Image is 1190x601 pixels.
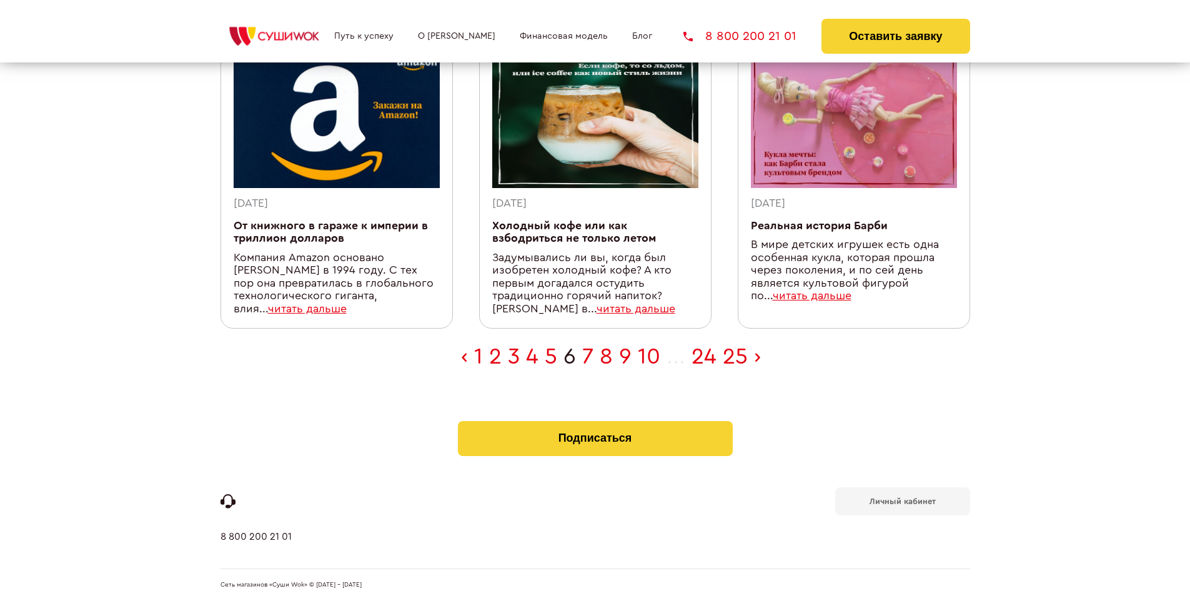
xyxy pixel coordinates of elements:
[268,304,347,314] a: читать дальше
[458,421,733,456] button: Подписаться
[526,345,538,368] a: 4
[489,345,502,368] a: 2
[461,345,468,368] a: « Previous
[474,345,483,368] a: 1
[667,345,685,368] span: ...
[754,345,761,368] a: Next »
[600,345,613,368] a: 8
[619,345,632,368] a: 9
[418,31,495,41] a: О [PERSON_NAME]
[723,345,748,368] a: 25
[221,582,362,589] span: Сеть магазинов «Суши Wok» © [DATE] - [DATE]
[234,252,440,316] div: Компания Amazon основано [PERSON_NAME] в 1994 году. С тех пор она превратилась в глобального техн...
[492,197,698,211] div: [DATE]
[520,31,608,41] a: Финансовая модель
[597,304,675,314] a: читать дальше
[234,197,440,211] div: [DATE]
[334,31,394,41] a: Путь к успеху
[751,221,888,231] a: Реальная история Барби
[582,345,593,368] a: 7
[638,345,660,368] a: 10
[563,345,576,368] span: 6
[692,345,716,368] a: 24
[821,19,969,54] button: Оставить заявку
[221,531,292,569] a: 8 800 200 21 01
[751,239,957,303] div: В мире детских игрушек есть одна особенная кукла, которая прошла через поколения, и по сей день я...
[492,252,698,316] div: Задумывались ли вы, когда был изобретен холодный кофе? А кто первым догадался остудить традиционн...
[234,221,428,244] a: От книжного в гараже к империи в триллион долларов
[492,221,656,244] a: Холодный кофе или как взбодриться не только летом
[632,31,652,41] a: Блог
[683,30,796,42] a: 8 800 200 21 01
[705,30,796,42] span: 8 800 200 21 01
[545,345,557,368] a: 5
[870,497,936,505] b: Личный кабинет
[773,291,851,301] a: читать дальше
[508,345,520,368] a: 3
[751,197,957,211] div: [DATE]
[835,487,970,515] a: Личный кабинет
